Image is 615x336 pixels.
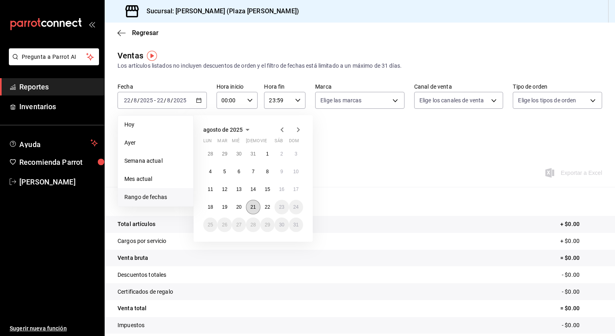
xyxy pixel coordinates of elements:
[518,96,576,104] span: Elige los tipos de orden
[217,164,231,179] button: 5 de agosto de 2025
[203,200,217,214] button: 18 de agosto de 2025
[147,51,157,61] button: Tooltip marker
[260,164,274,179] button: 8 de agosto de 2025
[217,138,227,147] abbr: martes
[124,97,131,104] input: --
[203,127,243,133] span: agosto de 2025
[19,101,98,112] span: Inventarios
[118,304,147,313] p: Venta total
[250,187,256,192] abbr: 14 de agosto de 2025
[154,97,156,104] span: -
[203,182,217,197] button: 11 de agosto de 2025
[236,222,241,228] abbr: 27 de agosto de 2025
[279,222,284,228] abbr: 30 de agosto de 2025
[250,204,256,210] abbr: 21 de agosto de 2025
[562,321,602,330] p: - $0.00
[222,151,227,157] abbr: 29 de julio de 2025
[274,138,283,147] abbr: sábado
[223,169,226,174] abbr: 5 de agosto de 2025
[236,151,241,157] abbr: 30 de julio de 2025
[131,97,133,104] span: /
[289,147,303,161] button: 3 de agosto de 2025
[9,48,99,65] button: Pregunta a Parrot AI
[209,169,212,174] abbr: 4 de agosto de 2025
[19,81,98,92] span: Reportes
[280,169,283,174] abbr: 9 de agosto de 2025
[260,182,274,197] button: 15 de agosto de 2025
[274,200,289,214] button: 23 de agosto de 2025
[124,157,187,165] span: Semana actual
[560,304,602,313] p: = $0.00
[560,220,602,228] p: + $0.00
[222,204,227,210] abbr: 19 de agosto de 2025
[217,182,231,197] button: 12 de agosto de 2025
[265,187,270,192] abbr: 15 de agosto de 2025
[274,147,289,161] button: 2 de agosto de 2025
[19,176,98,187] span: [PERSON_NAME]
[118,271,166,279] p: Descuentos totales
[118,321,144,330] p: Impuestos
[208,151,213,157] abbr: 28 de julio de 2025
[562,288,602,296] p: - $0.00
[246,218,260,232] button: 28 de agosto de 2025
[173,97,187,104] input: ----
[513,84,602,89] label: Tipo de orden
[118,84,207,89] label: Fecha
[279,204,284,210] abbr: 23 de agosto de 2025
[236,204,241,210] abbr: 20 de agosto de 2025
[266,169,269,174] abbr: 8 de agosto de 2025
[232,200,246,214] button: 20 de agosto de 2025
[208,187,213,192] abbr: 11 de agosto de 2025
[562,271,602,279] p: - $0.00
[133,97,137,104] input: --
[246,138,293,147] abbr: jueves
[171,97,173,104] span: /
[280,151,283,157] abbr: 2 de agosto de 2025
[232,182,246,197] button: 13 de agosto de 2025
[232,138,239,147] abbr: miércoles
[118,288,173,296] p: Certificados de regalo
[217,200,231,214] button: 19 de agosto de 2025
[140,6,299,16] h3: Sucursal: [PERSON_NAME] (Plaza [PERSON_NAME])
[289,218,303,232] button: 31 de agosto de 2025
[250,222,256,228] abbr: 28 de agosto de 2025
[260,147,274,161] button: 1 de agosto de 2025
[295,151,297,157] abbr: 3 de agosto de 2025
[274,164,289,179] button: 9 de agosto de 2025
[203,164,217,179] button: 4 de agosto de 2025
[10,324,98,333] span: Sugerir nueva función
[203,218,217,232] button: 25 de agosto de 2025
[118,29,159,37] button: Regresar
[19,138,87,148] span: Ayuda
[118,237,167,245] p: Cargos por servicio
[274,182,289,197] button: 16 de agosto de 2025
[232,218,246,232] button: 27 de agosto de 2025
[260,218,274,232] button: 29 de agosto de 2025
[246,147,260,161] button: 31 de julio de 2025
[6,58,99,67] a: Pregunta a Parrot AI
[289,200,303,214] button: 24 de agosto de 2025
[265,222,270,228] abbr: 29 de agosto de 2025
[246,200,260,214] button: 21 de agosto de 2025
[19,157,98,168] span: Recomienda Parrot
[560,254,602,262] p: = $0.00
[232,147,246,161] button: 30 de julio de 2025
[137,97,140,104] span: /
[289,182,303,197] button: 17 de agosto de 2025
[124,193,187,201] span: Rango de fechas
[217,147,231,161] button: 29 de julio de 2025
[118,197,602,206] p: Resumen
[265,204,270,210] abbr: 22 de agosto de 2025
[236,187,241,192] abbr: 13 de agosto de 2025
[222,187,227,192] abbr: 12 de agosto de 2025
[246,164,260,179] button: 7 de agosto de 2025
[203,147,217,161] button: 28 de julio de 2025
[208,204,213,210] abbr: 18 de agosto de 2025
[222,222,227,228] abbr: 26 de agosto de 2025
[293,204,299,210] abbr: 24 de agosto de 2025
[293,187,299,192] abbr: 17 de agosto de 2025
[414,84,504,89] label: Canal de venta
[246,182,260,197] button: 14 de agosto de 2025
[289,138,299,147] abbr: domingo
[124,139,187,147] span: Ayer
